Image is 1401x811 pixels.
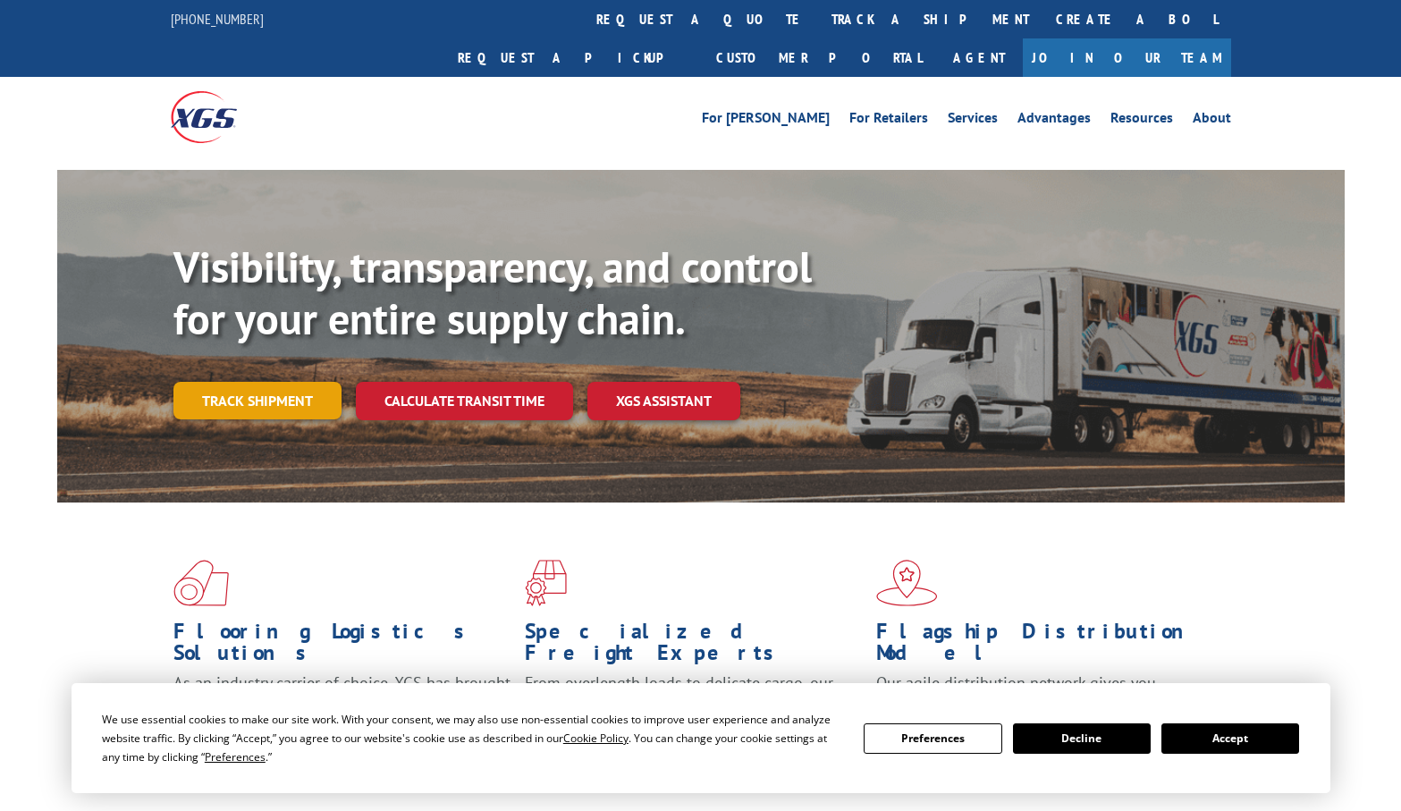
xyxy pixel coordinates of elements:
div: Cookie Consent Prompt [72,683,1330,793]
span: Preferences [205,749,266,765]
a: Services [948,111,998,131]
h1: Flooring Logistics Solutions [173,621,511,672]
a: Request a pickup [444,38,703,77]
a: About [1193,111,1231,131]
a: For [PERSON_NAME] [702,111,830,131]
a: Track shipment [173,382,342,419]
button: Preferences [864,723,1001,754]
a: Join Our Team [1023,38,1231,77]
div: We use essential cookies to make our site work. With your consent, we may also use non-essential ... [102,710,842,766]
span: As an industry carrier of choice, XGS has brought innovation and dedication to flooring logistics... [173,672,511,736]
p: From overlength loads to delicate cargo, our experienced staff knows the best way to move your fr... [525,672,863,752]
span: Our agile distribution network gives you nationwide inventory management on demand. [876,672,1205,714]
a: Customer Portal [703,38,935,77]
h1: Specialized Freight Experts [525,621,863,672]
a: Resources [1110,111,1173,131]
b: Visibility, transparency, and control for your entire supply chain. [173,239,812,346]
button: Decline [1013,723,1151,754]
img: xgs-icon-flagship-distribution-model-red [876,560,938,606]
a: Agent [935,38,1023,77]
a: XGS ASSISTANT [587,382,740,420]
img: xgs-icon-focused-on-flooring-red [525,560,567,606]
a: [PHONE_NUMBER] [171,10,264,28]
span: Cookie Policy [563,731,629,746]
a: For Retailers [849,111,928,131]
img: xgs-icon-total-supply-chain-intelligence-red [173,560,229,606]
a: Calculate transit time [356,382,573,420]
button: Accept [1161,723,1299,754]
h1: Flagship Distribution Model [876,621,1214,672]
a: Advantages [1017,111,1091,131]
